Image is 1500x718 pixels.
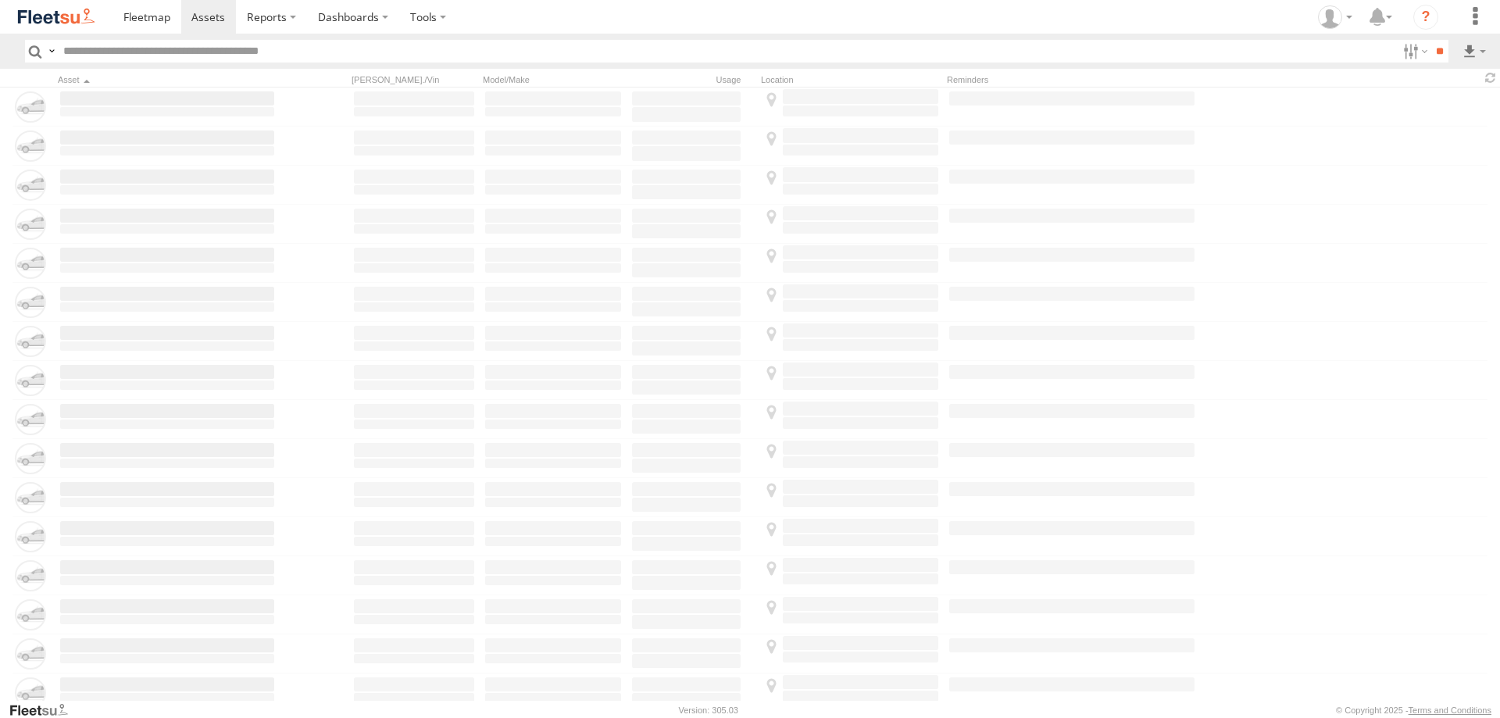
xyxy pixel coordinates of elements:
[1409,705,1491,715] a: Terms and Conditions
[679,705,738,715] div: Version: 305.03
[630,74,755,85] div: Usage
[1312,5,1358,29] div: Muhammad Babar Raza
[947,74,1197,85] div: Reminders
[1413,5,1438,30] i: ?
[352,74,477,85] div: [PERSON_NAME]./Vin
[1461,40,1487,63] label: Export results as...
[58,74,277,85] div: Click to Sort
[1336,705,1491,715] div: © Copyright 2025 -
[16,6,97,27] img: fleetsu-logo-horizontal.svg
[45,40,58,63] label: Search Query
[483,74,623,85] div: Model/Make
[9,702,80,718] a: Visit our Website
[1481,70,1500,85] span: Refresh
[1397,40,1430,63] label: Search Filter Options
[761,74,941,85] div: Location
